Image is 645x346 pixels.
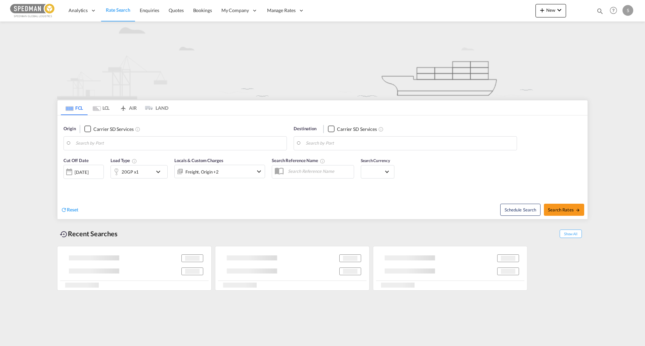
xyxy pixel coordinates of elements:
[608,5,622,17] div: Help
[555,6,563,14] md-icon: icon-chevron-down
[106,7,130,13] span: Rate Search
[57,115,588,219] div: Origin Checkbox No InkUnchecked: Search for CY (Container Yard) services for all selected carrier...
[596,7,604,17] div: icon-magnify
[154,168,166,176] md-icon: icon-chevron-down
[140,7,159,13] span: Enquiries
[174,165,265,178] div: Freight Origin Destination Dock Stuffingicon-chevron-down
[193,7,212,13] span: Bookings
[61,100,168,115] md-pagination-wrapper: Use the left and right arrow keys to navigate between tabs
[76,138,283,148] input: Search by Port
[61,206,78,214] div: icon-refreshReset
[169,7,183,13] span: Quotes
[272,158,325,163] span: Search Reference Name
[67,207,78,212] span: Reset
[5,311,29,336] iframe: Chat
[535,4,566,17] button: icon-plus 400-fgNewicon-chevron-down
[135,127,140,132] md-icon: Unchecked: Search for CY (Container Yard) services for all selected carriers.Checked : Search for...
[306,138,513,148] input: Search by Port
[174,158,223,163] span: Locals & Custom Charges
[608,5,619,16] span: Help
[111,165,168,179] div: 20GP x1icon-chevron-down
[596,7,604,15] md-icon: icon-magnify
[69,7,88,14] span: Analytics
[320,158,325,164] md-icon: Your search will be saved by the below given name
[575,208,580,212] md-icon: icon-arrow-right
[378,127,384,132] md-icon: Unchecked: Search for CY (Container Yard) services for all selected carriers.Checked : Search for...
[122,167,139,177] div: 20GP x1
[93,126,133,133] div: Carrier SD Services
[111,158,137,163] span: Load Type
[141,100,168,115] md-tab-item: LAND
[267,7,296,14] span: Manage Rates
[538,6,546,14] md-icon: icon-plus 400-fg
[61,207,67,213] md-icon: icon-refresh
[10,3,55,18] img: c12ca350ff1b11efb6b291369744d907.png
[88,100,115,115] md-tab-item: LCL
[544,204,584,216] button: Search Ratesicon-arrow-right
[622,5,633,16] div: S
[285,166,354,176] input: Search Reference Name
[57,21,588,99] img: new-FCL.png
[132,158,137,164] md-icon: Select multiple loads to view rates
[361,158,390,163] span: Search Currency
[500,204,541,216] button: Note: By default Schedule search will only considerorigin ports, destination ports and cut off da...
[60,230,68,238] md-icon: icon-backup-restore
[538,7,563,13] span: New
[255,167,263,176] md-icon: icon-chevron-down
[63,178,69,187] md-datepicker: Select
[294,126,316,132] span: Destination
[328,126,377,133] md-checkbox: Checkbox No Ink
[63,165,104,179] div: [DATE]
[61,100,88,115] md-tab-item: FCL
[548,207,580,212] span: Search Rates
[185,167,219,177] div: Freight Origin Destination Dock Stuffing
[119,104,127,109] md-icon: icon-airplane
[221,7,249,14] span: My Company
[63,126,76,132] span: Origin
[57,226,120,241] div: Recent Searches
[337,126,377,133] div: Carrier SD Services
[364,167,391,177] md-select: Select Currency
[84,126,133,133] md-checkbox: Checkbox No Ink
[63,158,89,163] span: Cut Off Date
[560,230,582,238] span: Show All
[75,169,88,175] div: [DATE]
[115,100,141,115] md-tab-item: AIR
